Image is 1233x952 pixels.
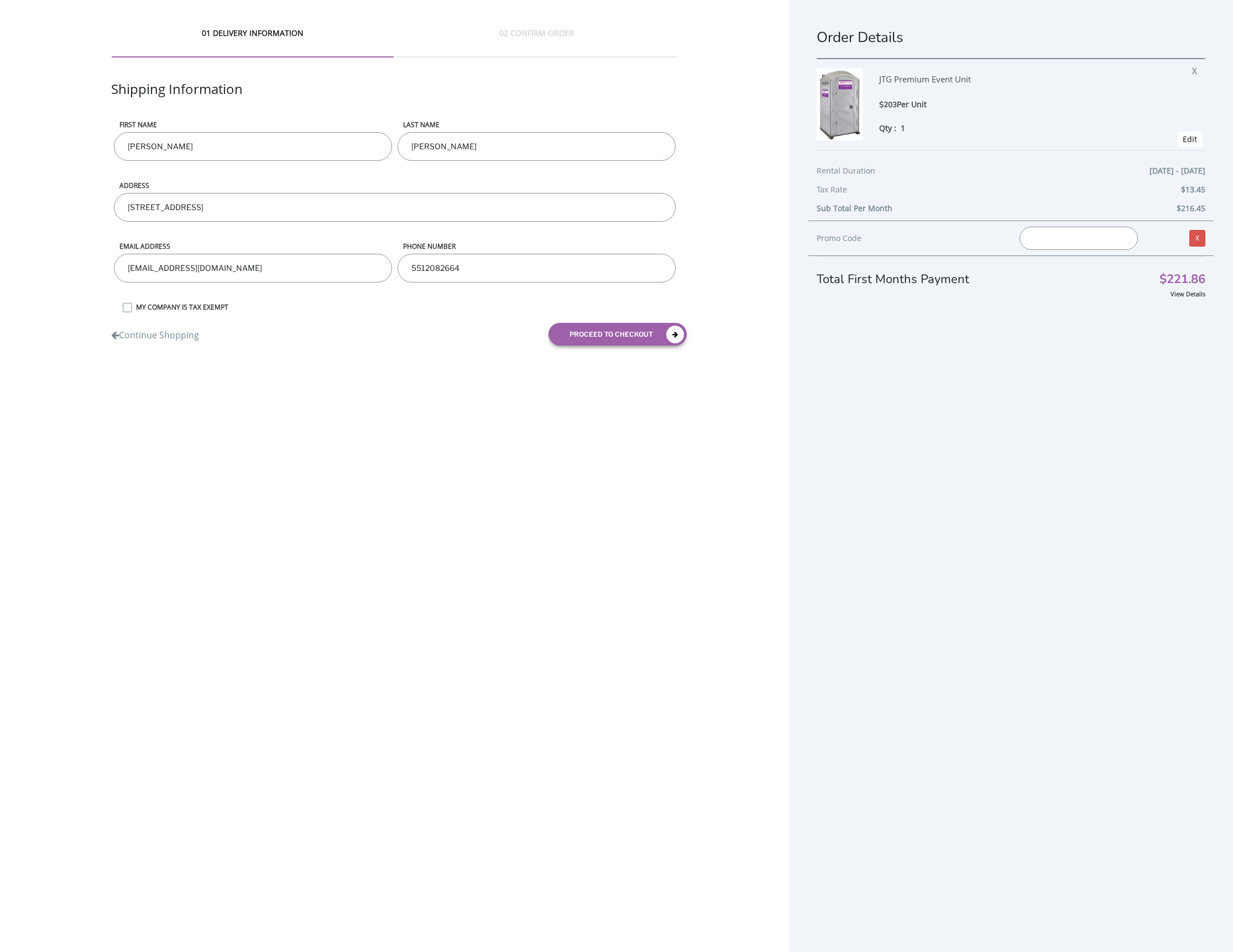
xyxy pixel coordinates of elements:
[1189,230,1205,247] a: X
[897,99,927,109] span: Per Unit
[398,242,676,251] label: phone number
[1159,274,1205,285] span: $221.86
[1183,134,1197,144] a: Edit
[879,69,1142,98] div: JTG Premium Event Unit
[1177,203,1205,213] b: $216.45
[111,80,678,120] div: Shipping Information
[1150,164,1205,177] span: [DATE] - [DATE]
[817,256,1205,288] div: Total First Months Payment
[111,323,199,342] a: Continue Shopping
[398,120,676,129] label: LAST NAME
[1192,62,1203,76] span: X
[548,323,687,346] button: proceed to checkout
[1189,908,1233,952] button: Live Chat
[130,302,678,312] label: MY COMPANY IS TAX EXEMPT
[879,122,1142,134] div: Qty :
[114,120,392,129] label: First name
[879,98,1142,111] div: $203
[396,28,678,57] div: 02 CONFIRM ORDER
[901,123,905,133] span: 1
[817,203,892,213] b: Sub Total Per Month
[112,28,394,57] div: 01 DELIVERY INFORMATION
[1181,183,1205,196] span: $13.45
[817,232,1002,245] div: Promo Code
[114,242,392,251] label: Email address
[817,183,1205,202] div: Tax Rate
[817,28,1205,47] h1: Order Details
[1171,290,1205,298] a: View Details
[817,164,1205,183] div: Rental Duration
